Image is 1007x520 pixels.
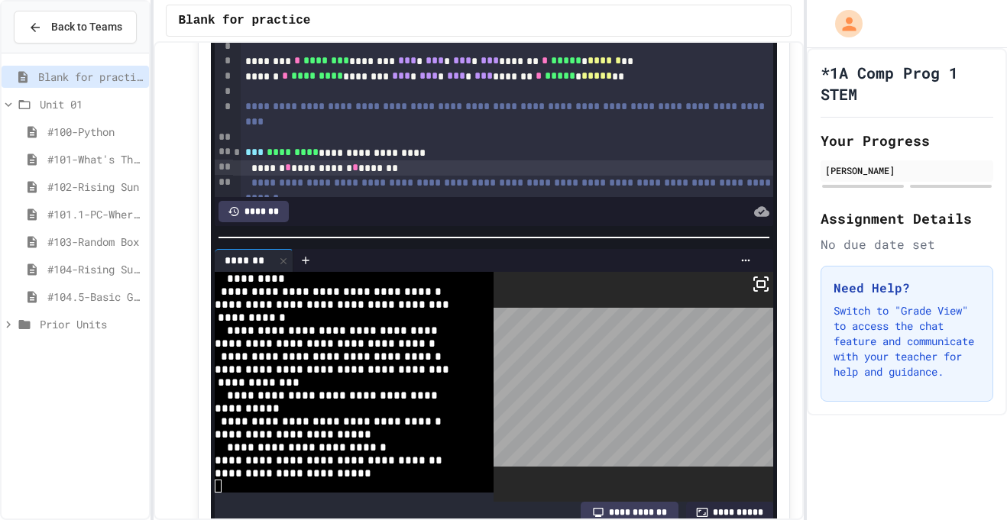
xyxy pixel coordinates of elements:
h2: Your Progress [821,130,993,151]
span: #100-Python [47,124,143,140]
div: My Account [819,6,866,41]
h1: *1A Comp Prog 1 STEM [821,62,993,105]
span: #101-What's This ?? [47,151,143,167]
span: #102-Rising Sun [47,179,143,195]
div: [PERSON_NAME] [825,163,989,177]
span: Blank for practice [179,11,311,30]
span: #104.5-Basic Graphics Review [47,289,143,305]
span: #101.1-PC-Where am I? [47,206,143,222]
span: Prior Units [40,316,143,332]
span: Unit 01 [40,96,143,112]
span: Back to Teams [51,19,122,35]
h2: Assignment Details [821,208,993,229]
button: Back to Teams [14,11,137,44]
span: #103-Random Box [47,234,143,250]
h3: Need Help? [834,279,980,297]
span: Blank for practice [38,69,143,85]
p: Switch to "Grade View" to access the chat feature and communicate with your teacher for help and ... [834,303,980,380]
div: No due date set [821,235,993,254]
span: #104-Rising Sun Plus [47,261,143,277]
